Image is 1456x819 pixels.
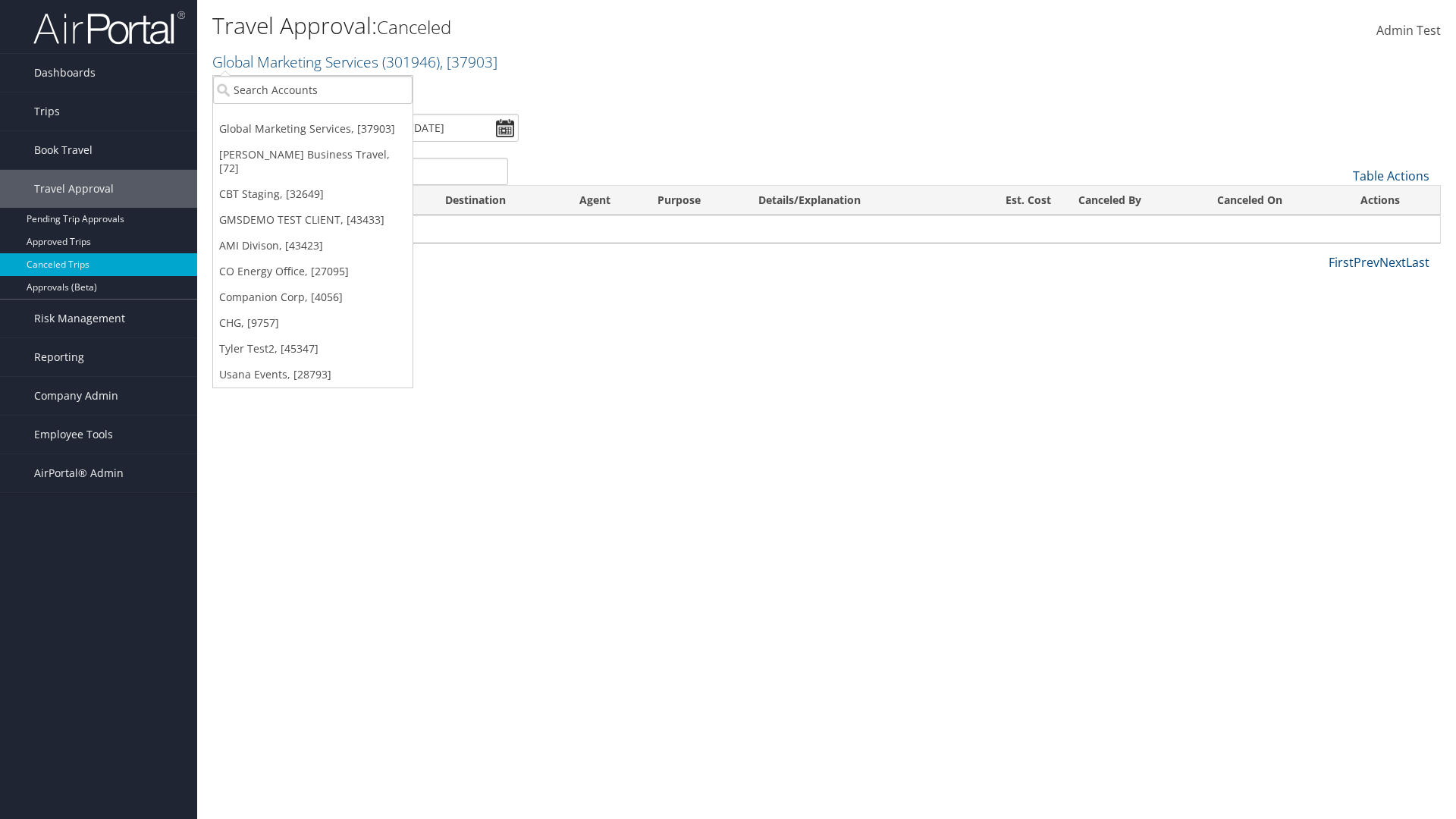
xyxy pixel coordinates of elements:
[1406,254,1429,271] a: Last
[213,142,413,181] a: [PERSON_NAME] Business Travel, [72]
[644,186,745,215] th: Purpose
[212,52,497,72] a: Global Marketing Services
[34,93,60,130] span: Trips
[1329,254,1354,271] a: First
[212,10,1031,42] h1: Travel Approval:
[213,207,413,233] a: GMSDEMO TEST CLIENT, [43433]
[1353,168,1429,184] a: Table Actions
[34,300,125,337] span: Risk Management
[34,377,118,415] span: Company Admin
[1065,186,1203,215] th: Canceled By: activate to sort column ascending
[213,215,1440,243] td: No data available in table
[1203,186,1346,215] th: Canceled On: activate to sort column ascending
[960,186,1065,215] th: Est. Cost: activate to sort column ascending
[1376,22,1441,39] span: Admin Test
[745,186,959,215] th: Details/Explanation
[34,54,96,92] span: Dashboards
[212,80,1031,99] p: Filter:
[382,52,440,72] span: ( 301946 )
[566,186,644,215] th: Agent
[34,131,93,169] span: Book Travel
[377,14,451,39] small: Canceled
[34,454,124,492] span: AirPortal® Admin
[1354,254,1379,271] a: Prev
[213,76,413,104] input: Search Accounts
[213,181,413,207] a: CBT Staging, [32649]
[34,338,84,376] span: Reporting
[359,114,519,142] input: [DATE] - [DATE]
[34,170,114,208] span: Travel Approval
[1347,186,1440,215] th: Actions
[213,259,413,284] a: CO Energy Office, [27095]
[1379,254,1406,271] a: Next
[213,284,413,310] a: Companion Corp, [4056]
[33,10,185,45] img: airportal-logo.png
[213,116,413,142] a: Global Marketing Services, [37903]
[1376,8,1441,55] a: Admin Test
[440,52,497,72] span: , [ 37903 ]
[213,362,413,388] a: Usana Events, [28793]
[431,186,566,215] th: Destination: activate to sort column ascending
[34,416,113,453] span: Employee Tools
[213,336,413,362] a: Tyler Test2, [45347]
[213,233,413,259] a: AMI Divison, [43423]
[213,310,413,336] a: CHG, [9757]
